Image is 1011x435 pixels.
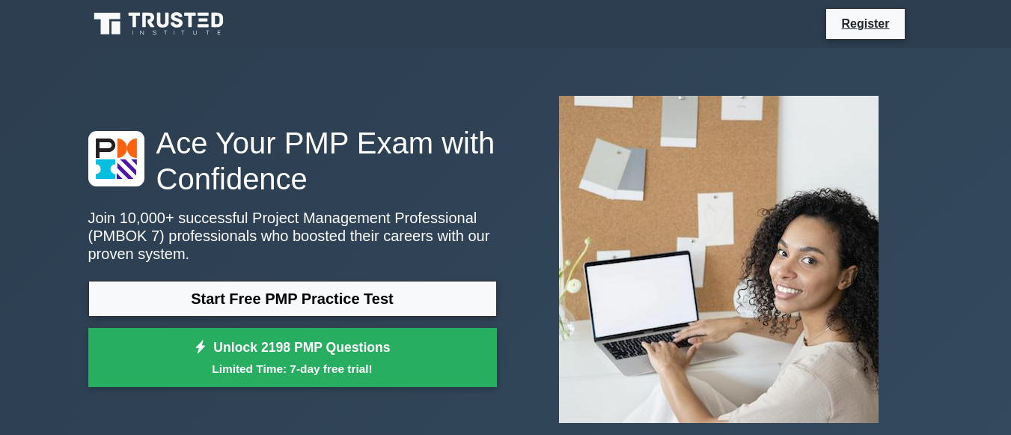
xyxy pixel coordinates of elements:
[88,209,497,263] p: Join 10,000+ successful Project Management Professional (PMBOK 7) professionals who boosted their...
[832,14,898,33] a: Register
[88,328,497,388] a: Unlock 2198 PMP QuestionsLimited Time: 7-day free trial!
[107,360,478,377] small: Limited Time: 7-day free trial!
[88,281,497,317] a: Start Free PMP Practice Test
[88,125,497,197] h1: Ace Your PMP Exam with Confidence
